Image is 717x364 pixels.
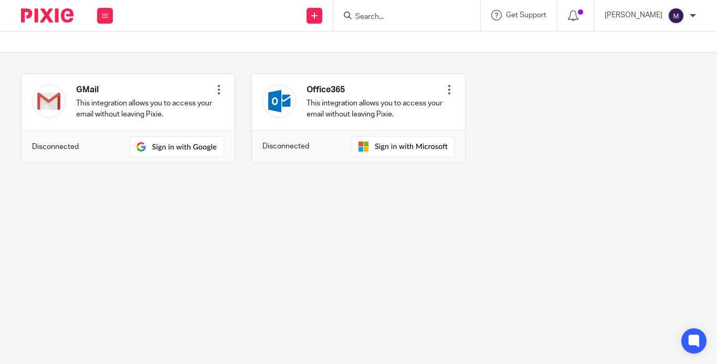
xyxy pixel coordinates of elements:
img: sign-in-with-gmail.svg [130,136,224,157]
p: [PERSON_NAME] [605,10,662,20]
p: Disconnected [32,142,79,152]
img: outlook.svg [262,84,296,118]
p: This integration allows you to access your email without leaving Pixie. [76,98,214,120]
p: Disconnected [262,141,309,152]
h4: Office365 [307,84,444,95]
img: svg%3E [668,7,684,24]
p: This integration allows you to access your email without leaving Pixie. [307,98,444,120]
input: Search [354,13,449,22]
img: Pixie [21,8,73,23]
img: gmail.svg [32,84,66,118]
img: sign-in-with-outlook.svg [352,136,455,157]
h4: GMail [76,84,214,95]
span: Get Support [506,12,546,19]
